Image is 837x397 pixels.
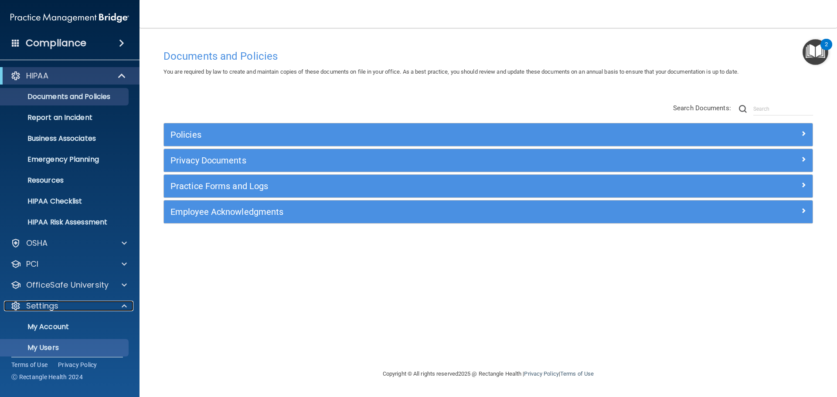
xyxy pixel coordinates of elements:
[163,51,813,62] h4: Documents and Policies
[329,360,647,388] div: Copyright © All rights reserved 2025 @ Rectangle Health | |
[170,181,644,191] h5: Practice Forms and Logs
[170,130,644,139] h5: Policies
[10,238,127,248] a: OSHA
[170,207,644,217] h5: Employee Acknowledgments
[10,9,129,27] img: PMB logo
[10,259,127,269] a: PCI
[6,322,125,331] p: My Account
[6,134,125,143] p: Business Associates
[6,218,125,227] p: HIPAA Risk Assessment
[825,44,828,56] div: 2
[6,92,125,101] p: Documents and Policies
[10,71,126,81] a: HIPAA
[163,68,738,75] span: You are required by law to create and maintain copies of these documents on file in your office. ...
[26,301,58,311] p: Settings
[560,370,594,377] a: Terms of Use
[6,343,125,352] p: My Users
[6,155,125,164] p: Emergency Planning
[170,156,644,165] h5: Privacy Documents
[170,128,806,142] a: Policies
[58,360,97,369] a: Privacy Policy
[524,370,558,377] a: Privacy Policy
[739,105,747,113] img: ic-search.3b580494.png
[10,280,127,290] a: OfficeSafe University
[26,280,109,290] p: OfficeSafe University
[673,104,731,112] span: Search Documents:
[170,205,806,219] a: Employee Acknowledgments
[753,102,813,115] input: Search
[11,373,83,381] span: Ⓒ Rectangle Health 2024
[26,259,38,269] p: PCI
[170,153,806,167] a: Privacy Documents
[10,301,127,311] a: Settings
[26,71,48,81] p: HIPAA
[26,238,48,248] p: OSHA
[170,179,806,193] a: Practice Forms and Logs
[6,113,125,122] p: Report an Incident
[6,176,125,185] p: Resources
[803,39,828,65] button: Open Resource Center, 2 new notifications
[11,360,48,369] a: Terms of Use
[26,37,86,49] h4: Compliance
[6,197,125,206] p: HIPAA Checklist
